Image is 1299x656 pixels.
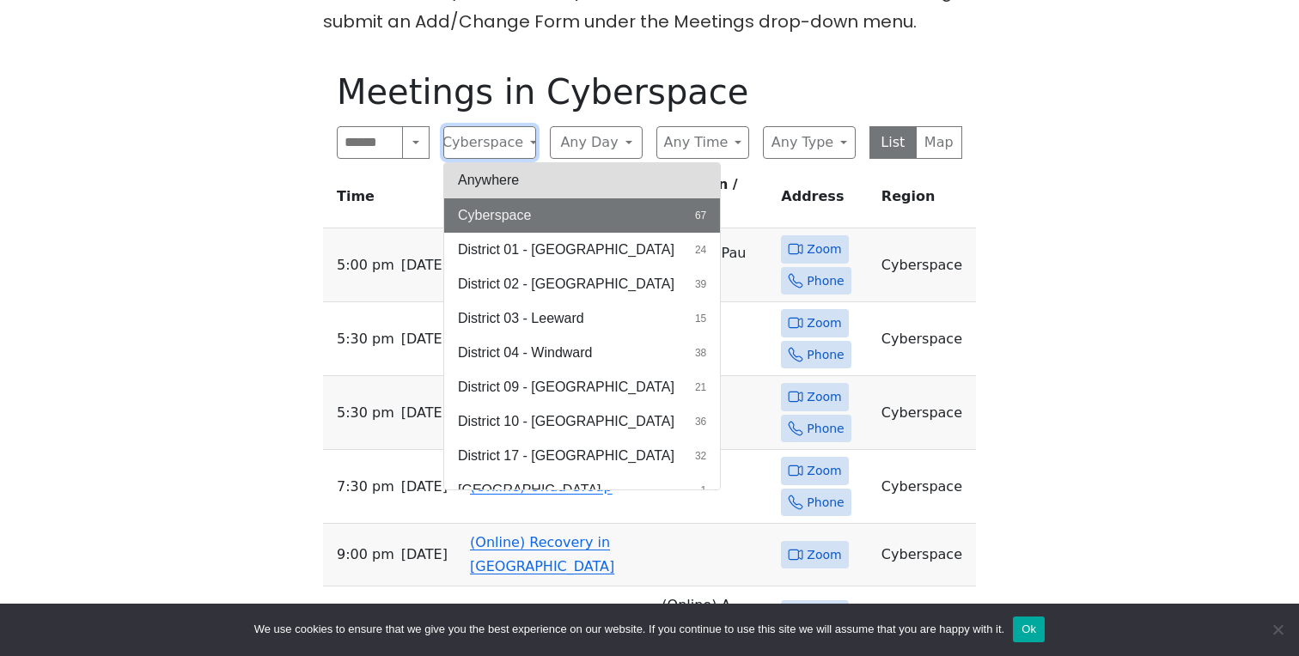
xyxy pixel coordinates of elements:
button: District 02 - [GEOGRAPHIC_DATA]39 results [444,267,720,301]
span: [DATE] [401,253,448,277]
span: 39 results [695,276,706,292]
td: Cyberspace [875,228,976,302]
span: District 10 - [GEOGRAPHIC_DATA] [458,411,674,432]
td: Cyberspace [875,302,976,376]
button: Any Type [763,126,856,159]
a: (Online) Ohua Group [470,478,613,495]
span: Cyberspace [458,205,531,226]
span: 5:30 PM [337,327,394,351]
button: Any Day [550,126,643,159]
span: District 01 - [GEOGRAPHIC_DATA] [458,240,674,260]
button: District 10 - [GEOGRAPHIC_DATA]36 results [444,404,720,439]
span: Zoom [807,239,841,260]
a: (Online) Recovery in [GEOGRAPHIC_DATA] [470,534,614,574]
td: Cyberspace [875,376,976,450]
span: 67 results [695,208,706,223]
span: 38 results [695,345,706,361]
span: 32 results [695,448,706,464]
span: 15 results [695,311,706,326]
button: Cyberspace67 results [444,198,720,233]
span: No [1269,621,1286,638]
span: [DATE] [401,475,448,499]
th: Time [323,173,463,228]
input: Search [337,126,403,159]
button: Search [402,126,430,159]
th: Address [774,173,875,228]
button: District 01 - [GEOGRAPHIC_DATA]24 results [444,233,720,267]
span: Phone [807,492,844,513]
span: District 09 - [GEOGRAPHIC_DATA] [458,377,674,398]
button: Map [916,126,963,159]
span: 24 results [695,242,706,258]
th: Region [875,173,976,228]
button: [GEOGRAPHIC_DATA]1 result [444,473,720,507]
span: District 17 - [GEOGRAPHIC_DATA] [458,446,674,466]
span: District 03 - Leeward [458,308,584,329]
span: 21 results [695,380,706,395]
span: 9:00 PM [337,543,394,567]
span: 1 result [701,483,707,498]
span: District 02 - [GEOGRAPHIC_DATA] [458,274,674,295]
span: [DATE] [401,543,448,567]
span: Phone [807,418,844,440]
span: [DATE] [401,327,448,351]
h1: Meetings in Cyberspace [337,71,962,112]
td: Cyberspace [875,450,976,524]
button: District 17 - [GEOGRAPHIC_DATA]32 results [444,439,720,473]
span: 5:00 PM [337,253,394,277]
span: Zoom [807,460,841,482]
span: 7:30 PM [337,475,394,499]
button: List [869,126,917,159]
span: District 04 - Windward [458,343,592,363]
button: District 03 - Leeward15 results [444,301,720,336]
span: 5:30 PM [337,401,394,425]
button: District 09 - [GEOGRAPHIC_DATA]21 results [444,370,720,404]
button: Any Time [656,126,749,159]
button: Anywhere [444,163,720,197]
button: District 04 - Windward38 results [444,336,720,370]
span: 36 results [695,414,706,429]
span: Phone [807,270,844,292]
span: Zoom [807,313,841,334]
button: Ok [1013,617,1045,642]
span: Phone [807,344,844,366]
td: Cyberspace [875,524,976,586]
div: Cyberspace [443,162,721,490]
span: Zoom [807,386,841,408]
button: Cyberspace [443,126,536,159]
span: [DATE] [401,401,448,425]
span: We use cookies to ensure that we give you the best experience on our website. If you continue to ... [254,621,1004,638]
span: [GEOGRAPHIC_DATA] [458,480,601,501]
span: Zoom [807,544,841,566]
